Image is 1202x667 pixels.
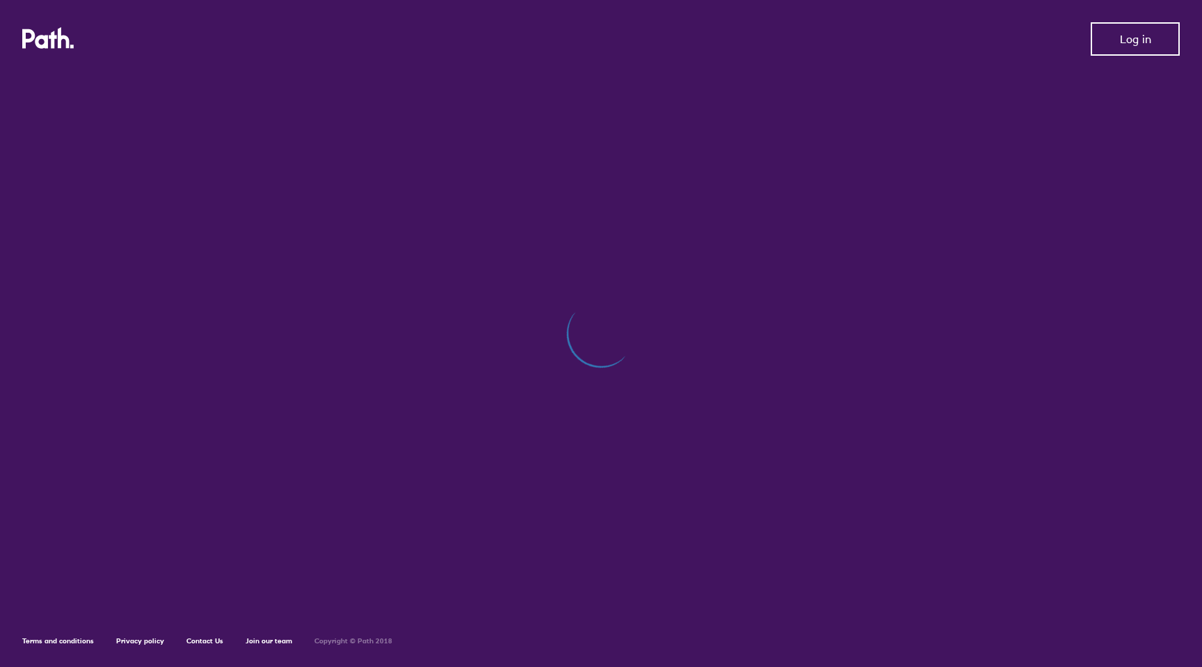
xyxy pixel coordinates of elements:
[246,636,292,645] a: Join our team
[186,636,223,645] a: Contact Us
[1120,33,1151,45] span: Log in
[314,637,392,645] h6: Copyright © Path 2018
[116,636,164,645] a: Privacy policy
[1091,22,1180,56] button: Log in
[22,636,94,645] a: Terms and conditions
